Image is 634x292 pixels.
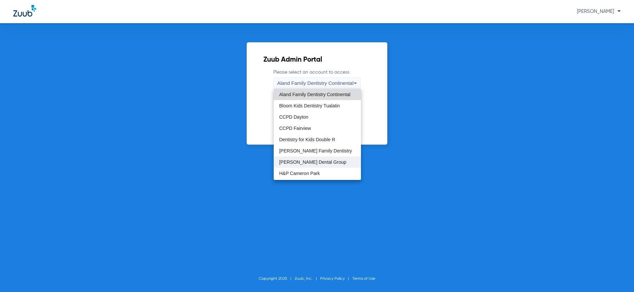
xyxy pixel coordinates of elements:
[279,92,350,97] span: Aland Family Dentistry Continental
[279,148,352,153] span: [PERSON_NAME] Family Dentistry
[279,115,308,119] span: CCPD Dayton
[601,260,634,292] iframe: Chat Widget
[279,103,340,108] span: Bloom Kids Dentistry Tualatin
[279,137,335,142] span: Dentistry for Kids Double R
[279,160,346,164] span: [PERSON_NAME] Dental Group
[279,126,311,131] span: CCPD Fairview
[279,171,320,176] span: H&P Cameron Park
